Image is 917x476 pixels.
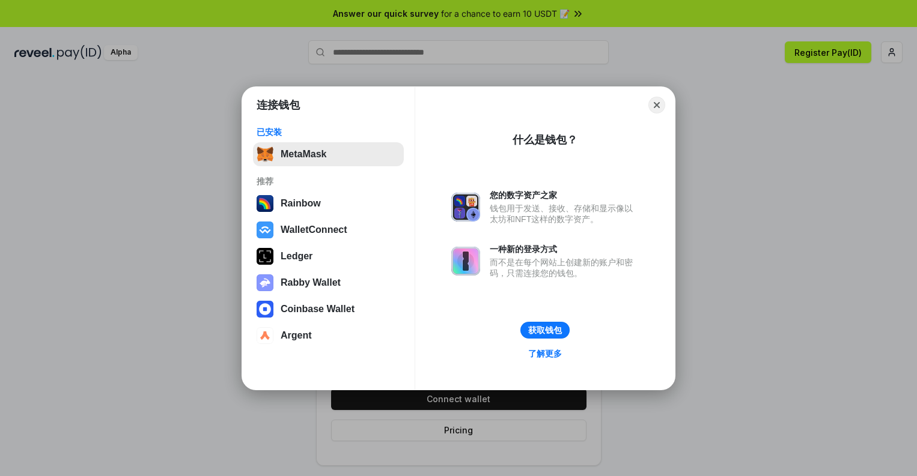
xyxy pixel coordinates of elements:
button: Close [648,97,665,113]
div: 您的数字资产之家 [490,190,639,200]
div: WalletConnect [281,224,347,235]
img: svg+xml,%3Csvg%20width%3D%22120%22%20height%3D%22120%22%20viewBox%3D%220%200%20120%20120%22%20fil... [257,195,273,212]
a: 了解更多 [521,346,569,361]
button: Coinbase Wallet [253,297,404,321]
div: Argent [281,330,312,341]
img: svg+xml,%3Csvg%20xmlns%3D%22http%3A%2F%2Fwww.w3.org%2F2000%2Fsvg%22%20fill%3D%22none%22%20viewBox... [451,247,480,276]
div: Rabby Wallet [281,277,341,288]
button: MetaMask [253,142,404,166]
h1: 连接钱包 [257,98,300,112]
div: 已安装 [257,127,400,137]
div: Coinbase Wallet [281,304,355,315]
img: svg+xml,%3Csvg%20width%3D%2228%22%20height%3D%2228%22%20viewBox%3D%220%200%2028%2028%22%20fill%3D... [257,221,273,238]
div: 推荐 [257,176,400,187]
button: WalletConnect [253,218,404,242]
button: 获取钱包 [520,322,570,339]
img: svg+xml,%3Csvg%20width%3D%2228%22%20height%3D%2228%22%20viewBox%3D%220%200%2028%2028%22%20fill%3D... [257,327,273,344]
div: Rainbow [281,198,321,209]
img: svg+xml,%3Csvg%20xmlns%3D%22http%3A%2F%2Fwww.w3.org%2F2000%2Fsvg%22%20fill%3D%22none%22%20viewBox... [257,274,273,291]
div: 什么是钱包？ [513,133,577,147]
button: Argent [253,324,404,348]
img: svg+xml,%3Csvg%20width%3D%2228%22%20height%3D%2228%22%20viewBox%3D%220%200%2028%2028%22%20fill%3D... [257,301,273,318]
img: svg+xml,%3Csvg%20xmlns%3D%22http%3A%2F%2Fwww.w3.org%2F2000%2Fsvg%22%20fill%3D%22none%22%20viewBox... [451,193,480,221]
div: 一种新的登录方式 [490,244,639,255]
img: svg+xml,%3Csvg%20xmlns%3D%22http%3A%2F%2Fwww.w3.org%2F2000%2Fsvg%22%20width%3D%2228%22%20height%3... [257,248,273,265]
div: Ledger [281,251,312,262]
div: MetaMask [281,149,326,160]
button: Rainbow [253,191,404,215]
img: svg+xml,%3Csvg%20fill%3D%22none%22%20height%3D%2233%22%20viewBox%3D%220%200%2035%2033%22%20width%... [257,146,273,163]
div: 钱包用于发送、接收、存储和显示像以太坊和NFT这样的数字资产。 [490,203,639,224]
div: 获取钱包 [528,325,562,336]
button: Ledger [253,244,404,268]
button: Rabby Wallet [253,271,404,295]
div: 而不是在每个网站上创建新的账户和密码，只需连接您的钱包。 [490,257,639,279]
div: 了解更多 [528,348,562,359]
